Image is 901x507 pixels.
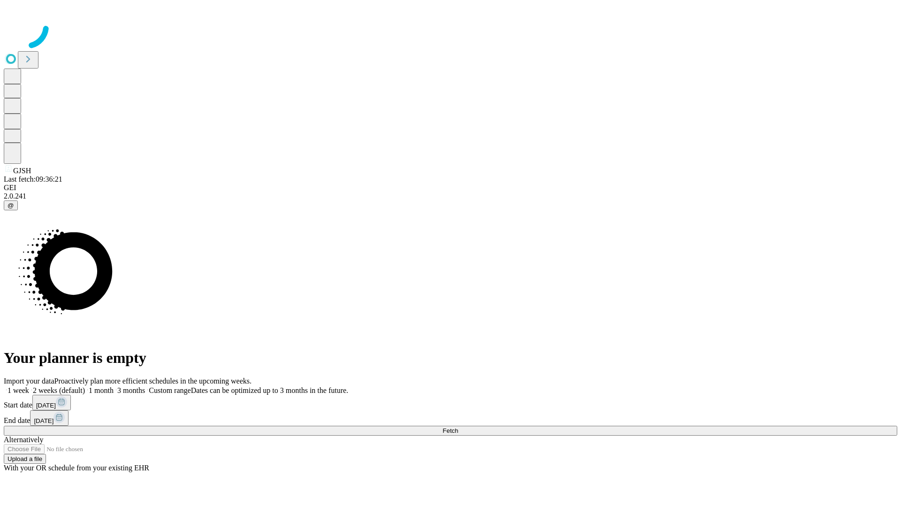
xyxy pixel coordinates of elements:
[4,395,897,410] div: Start date
[4,410,897,426] div: End date
[34,417,53,424] span: [DATE]
[89,386,114,394] span: 1 month
[33,386,85,394] span: 2 weeks (default)
[13,167,31,175] span: GJSH
[4,426,897,436] button: Fetch
[4,464,149,472] span: With your OR schedule from your existing EHR
[4,436,43,444] span: Alternatively
[32,395,71,410] button: [DATE]
[8,386,29,394] span: 1 week
[4,200,18,210] button: @
[54,377,252,385] span: Proactively plan more efficient schedules in the upcoming weeks.
[4,192,897,200] div: 2.0.241
[443,427,458,434] span: Fetch
[191,386,348,394] span: Dates can be optimized up to 3 months in the future.
[149,386,191,394] span: Custom range
[4,454,46,464] button: Upload a file
[4,377,54,385] span: Import your data
[4,184,897,192] div: GEI
[30,410,69,426] button: [DATE]
[117,386,145,394] span: 3 months
[8,202,14,209] span: @
[4,175,62,183] span: Last fetch: 09:36:21
[4,349,897,367] h1: Your planner is empty
[36,402,56,409] span: [DATE]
